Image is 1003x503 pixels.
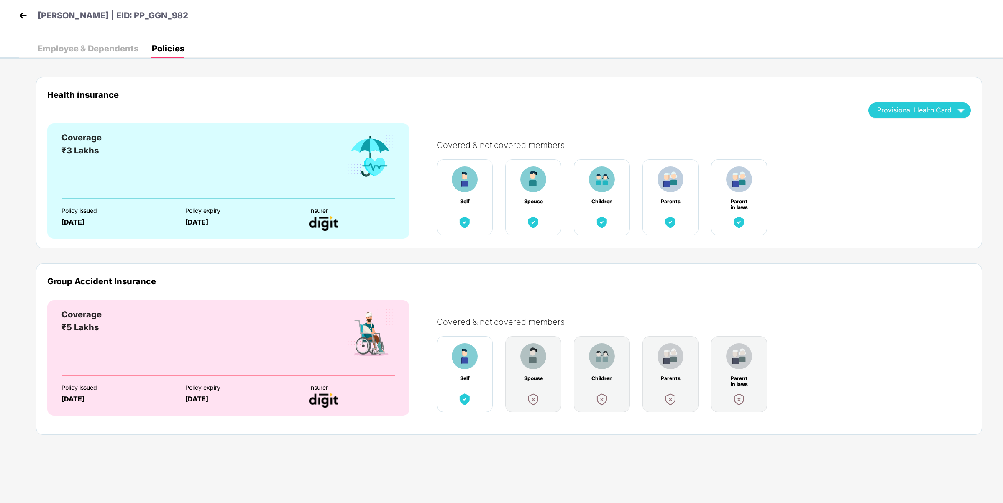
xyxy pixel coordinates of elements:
img: benefitCardImg [457,392,472,407]
img: benefitCardImg [594,392,609,407]
div: Covered & not covered members [437,317,979,327]
div: Parents [660,199,681,204]
div: Children [591,375,613,381]
div: Self [454,375,476,381]
div: Spouse [522,375,544,381]
img: benefitCardImg [594,215,609,230]
img: benefitCardImg [726,343,752,369]
img: benefitCardImg [589,166,615,192]
div: Parent in laws [728,375,750,381]
img: benefitCardImg [589,343,615,369]
div: Insurer [309,207,418,214]
img: InsurerLogo [309,216,338,231]
div: Group Accident Insurance [47,276,971,286]
div: [DATE] [61,218,171,226]
div: Covered & not covered members [437,140,979,150]
img: benefitCardImg [663,392,678,407]
img: benefitCardImg [726,166,752,192]
div: Coverage [61,308,102,321]
img: benefitCardImg [346,308,395,358]
div: Policy expiry [185,207,294,214]
div: Policy issued [61,384,171,391]
img: benefitCardImg [452,343,478,369]
div: Children [591,199,613,204]
p: [PERSON_NAME] | EID: PP_GGN_982 [38,9,188,22]
div: Policy issued [61,207,171,214]
img: InsurerLogo [309,393,338,408]
img: benefitCardImg [520,343,546,369]
span: Provisional Health Card [877,108,952,112]
div: Policy expiry [185,384,294,391]
div: Self [454,199,476,204]
img: benefitCardImg [452,166,478,192]
img: benefitCardImg [658,166,683,192]
div: Health insurance [47,90,856,100]
div: Spouse [522,199,544,204]
img: benefitCardImg [346,131,395,181]
img: benefitCardImg [663,215,678,230]
div: [DATE] [185,218,294,226]
img: benefitCardImg [457,215,472,230]
img: benefitCardImg [732,392,747,407]
div: [DATE] [61,395,171,403]
img: benefitCardImg [658,343,683,369]
div: Policies [152,44,184,53]
button: Provisional Health Card [868,102,971,118]
img: benefitCardImg [526,215,541,230]
img: back [17,9,29,22]
div: Insurer [309,384,418,391]
span: ₹3 Lakhs [61,146,99,156]
div: Coverage [61,131,102,144]
div: [DATE] [185,395,294,403]
img: benefitCardImg [732,215,747,230]
span: ₹5 Lakhs [61,322,99,332]
img: benefitCardImg [520,166,546,192]
div: Parent in laws [728,199,750,204]
div: Parents [660,375,681,381]
img: wAAAAASUVORK5CYII= [954,103,968,117]
img: benefitCardImg [526,392,541,407]
div: Employee & Dependents [38,44,138,53]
